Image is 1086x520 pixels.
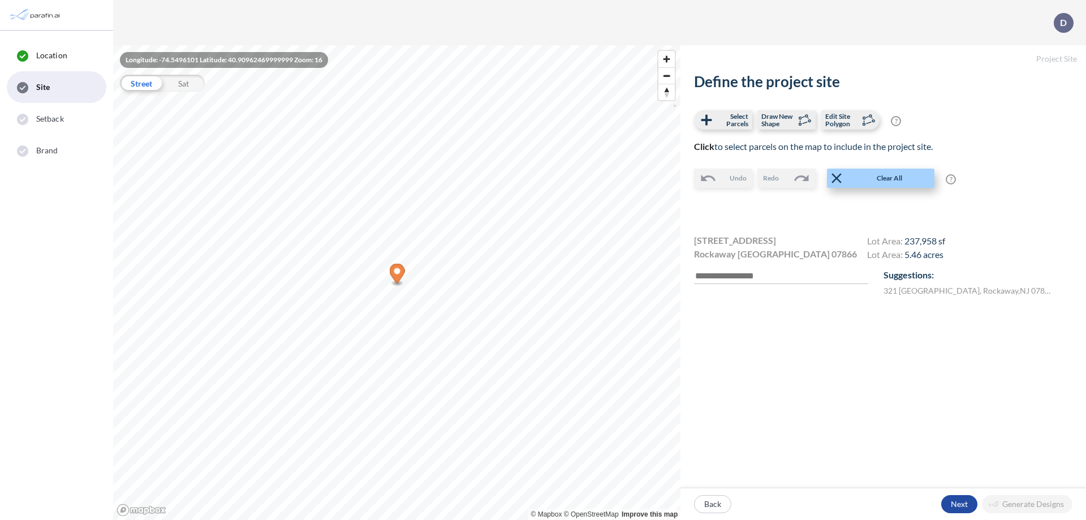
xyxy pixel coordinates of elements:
span: Brand [36,145,58,156]
span: Edit Site Polygon [825,113,859,127]
span: Redo [763,173,779,183]
span: Draw New Shape [761,113,795,127]
span: Setback [36,113,64,124]
a: Mapbox homepage [117,504,166,517]
span: to select parcels on the map to include in the project site. [694,141,933,152]
button: Redo [757,169,816,188]
div: Map marker [390,264,405,287]
span: Location [36,50,67,61]
span: Undo [730,173,747,183]
span: ? [891,116,901,126]
h2: Define the project site [694,73,1072,91]
span: Zoom out [658,68,675,84]
button: Undo [694,169,752,188]
button: Clear All [827,169,934,188]
div: Sat [162,75,205,92]
p: D [1060,18,1067,28]
h4: Lot Area: [867,249,945,263]
span: 237,958 sf [904,235,945,246]
span: 5.46 acres [904,249,943,260]
button: Next [941,495,977,513]
p: Next [951,498,968,510]
button: Zoom in [658,51,675,67]
span: Rockaway [GEOGRAPHIC_DATA] 07866 [694,247,857,261]
a: Improve this map [622,510,678,518]
canvas: Map [113,45,680,520]
button: Reset bearing to north [658,84,675,100]
span: Select Parcels [715,113,748,127]
p: Suggestions: [884,268,1072,282]
h4: Lot Area: [867,235,945,249]
span: Clear All [845,173,933,183]
button: Zoom out [658,67,675,84]
span: Site [36,81,50,93]
span: [STREET_ADDRESS] [694,234,776,247]
div: Longitude: -74.5496101 Latitude: 40.90962469999999 Zoom: 16 [120,52,328,68]
p: Back [704,498,721,510]
label: 321 [GEOGRAPHIC_DATA] , Rockaway , NJ 07866 , US [884,285,1054,296]
img: Parafin [8,5,63,25]
div: Street [120,75,162,92]
b: Click [694,141,714,152]
h5: Project Site [680,45,1086,73]
span: ? [946,174,956,184]
a: OpenStreetMap [564,510,619,518]
a: Mapbox [531,510,562,518]
button: Back [694,495,731,513]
